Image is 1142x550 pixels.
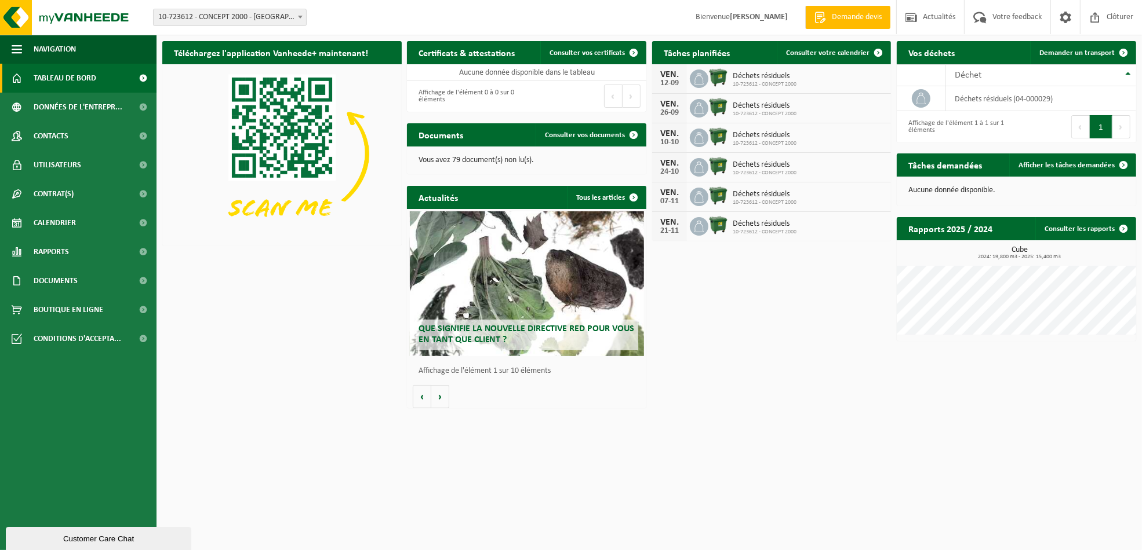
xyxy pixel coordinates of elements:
[786,49,870,57] span: Consulter votre calendrier
[413,385,431,408] button: Vorige
[1112,115,1130,138] button: Next
[540,41,645,64] a: Consulter vos certificats
[34,122,68,151] span: Contacts
[658,227,681,235] div: 21-11
[829,12,885,23] span: Demande devis
[567,186,645,209] a: Tous les articles
[658,188,681,197] div: VEN.
[1019,162,1115,169] span: Afficher les tâches demandées
[805,6,890,29] a: Demande devis
[34,266,78,295] span: Documents
[897,153,994,176] h2: Tâches demandées
[162,41,380,64] h2: Téléchargez l'application Vanheede+ maintenant!
[908,186,1125,195] p: Aucune donnée disponible.
[903,254,1136,260] span: 2024: 19,800 m3 - 2025: 15,400 m3
[407,41,526,64] h2: Certificats & attestations
[162,64,402,243] img: Download de VHEPlus App
[153,9,307,26] span: 10-723612 - CONCEPT 2000 - WATERLOO
[730,13,788,21] strong: [PERSON_NAME]
[6,525,194,550] iframe: chat widget
[407,186,470,208] h2: Actualités
[34,237,69,266] span: Rapports
[407,123,475,146] h2: Documents
[733,219,797,229] span: Déchets résiduels
[733,140,797,147] span: 10-723612 - CONCEPT 2000
[604,85,623,108] button: Previous
[658,168,681,176] div: 24-10
[652,41,741,64] h2: Tâches planifiées
[410,211,644,356] a: Que signifie la nouvelle directive RED pour vous en tant que client ?
[733,111,797,118] span: 10-723612 - CONCEPT 2000
[733,131,797,140] span: Déchets résiduels
[623,85,641,108] button: Next
[413,83,521,109] div: Affichage de l'élément 0 à 0 sur 0 éléments
[708,68,728,87] img: WB-1100-HPE-GN-01
[545,131,625,139] span: Consulter vos documents
[658,218,681,227] div: VEN.
[733,160,797,170] span: Déchets résiduels
[708,215,728,235] img: WB-1100-HPE-GN-01
[658,129,681,138] div: VEN.
[419,156,635,164] p: Vous avez 79 document(s) non lu(s).
[733,101,797,111] span: Déchets résiduels
[897,41,966,64] h2: Vos déchets
[658,109,681,117] div: 26-09
[955,71,981,80] span: Déchet
[708,127,728,146] img: WB-1100-HPE-GN-01
[658,79,681,87] div: 12-09
[658,197,681,206] div: 07-11
[1030,41,1135,64] a: Demander un transport
[733,72,797,81] span: Déchets résiduels
[1071,115,1090,138] button: Previous
[407,64,646,80] td: Aucune donnée disponible dans le tableau
[658,70,681,79] div: VEN.
[658,138,681,146] div: 10-10
[34,208,76,237] span: Calendrier
[431,385,449,408] button: Volgende
[34,179,74,208] span: Contrat(s)
[777,41,890,64] a: Consulter votre calendrier
[903,114,1010,140] div: Affichage de l'élément 1 à 1 sur 1 éléments
[550,49,625,57] span: Consulter vos certificats
[733,81,797,88] span: 10-723612 - CONCEPT 2000
[733,199,797,206] span: 10-723612 - CONCEPT 2000
[658,100,681,109] div: VEN.
[1035,217,1135,240] a: Consulter les rapports
[733,190,797,199] span: Déchets résiduels
[419,367,641,375] p: Affichage de l'élément 1 sur 10 éléments
[34,35,76,64] span: Navigation
[536,123,645,146] a: Consulter vos documents
[34,295,103,324] span: Boutique en ligne
[1009,153,1135,177] a: Afficher les tâches demandées
[708,97,728,117] img: WB-1100-HPE-GN-01
[154,9,306,25] span: 10-723612 - CONCEPT 2000 - WATERLOO
[658,159,681,168] div: VEN.
[419,324,635,344] span: Que signifie la nouvelle directive RED pour vous en tant que client ?
[708,156,728,176] img: WB-1100-HPE-GN-01
[1039,49,1115,57] span: Demander un transport
[897,217,1004,240] h2: Rapports 2025 / 2024
[34,151,81,179] span: Utilisateurs
[733,170,797,177] span: 10-723612 - CONCEPT 2000
[34,93,122,122] span: Données de l'entrepr...
[903,246,1136,260] h3: Cube
[34,64,96,93] span: Tableau de bord
[708,186,728,206] img: WB-1100-HPE-GN-01
[1090,115,1112,138] button: 1
[946,86,1136,111] td: déchets résiduels (04-000029)
[733,229,797,236] span: 10-723612 - CONCEPT 2000
[34,324,121,353] span: Conditions d'accepta...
